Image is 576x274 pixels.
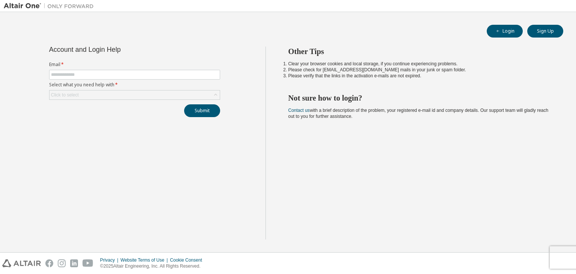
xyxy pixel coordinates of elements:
li: Clear your browser cookies and local storage, if you continue experiencing problems. [288,61,550,67]
button: Submit [184,104,220,117]
h2: Other Tips [288,47,550,56]
div: Cookie Consent [170,257,206,263]
button: Sign Up [527,25,563,38]
h2: Not sure how to login? [288,93,550,103]
span: with a brief description of the problem, your registered e-mail id and company details. Our suppo... [288,108,549,119]
div: Click to select [49,90,220,99]
li: Please check for [EMAIL_ADDRESS][DOMAIN_NAME] mails in your junk or spam folder. [288,67,550,73]
p: © 2025 Altair Engineering, Inc. All Rights Reserved. [100,263,207,269]
div: Privacy [100,257,120,263]
img: youtube.svg [82,259,93,267]
img: linkedin.svg [70,259,78,267]
img: Altair One [4,2,97,10]
label: Email [49,62,220,68]
div: Website Terms of Use [120,257,170,263]
button: Login [487,25,523,38]
img: altair_logo.svg [2,259,41,267]
li: Please verify that the links in the activation e-mails are not expired. [288,73,550,79]
div: Click to select [51,92,79,98]
div: Account and Login Help [49,47,186,53]
label: Select what you need help with [49,82,220,88]
a: Contact us [288,108,310,113]
img: instagram.svg [58,259,66,267]
img: facebook.svg [45,259,53,267]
